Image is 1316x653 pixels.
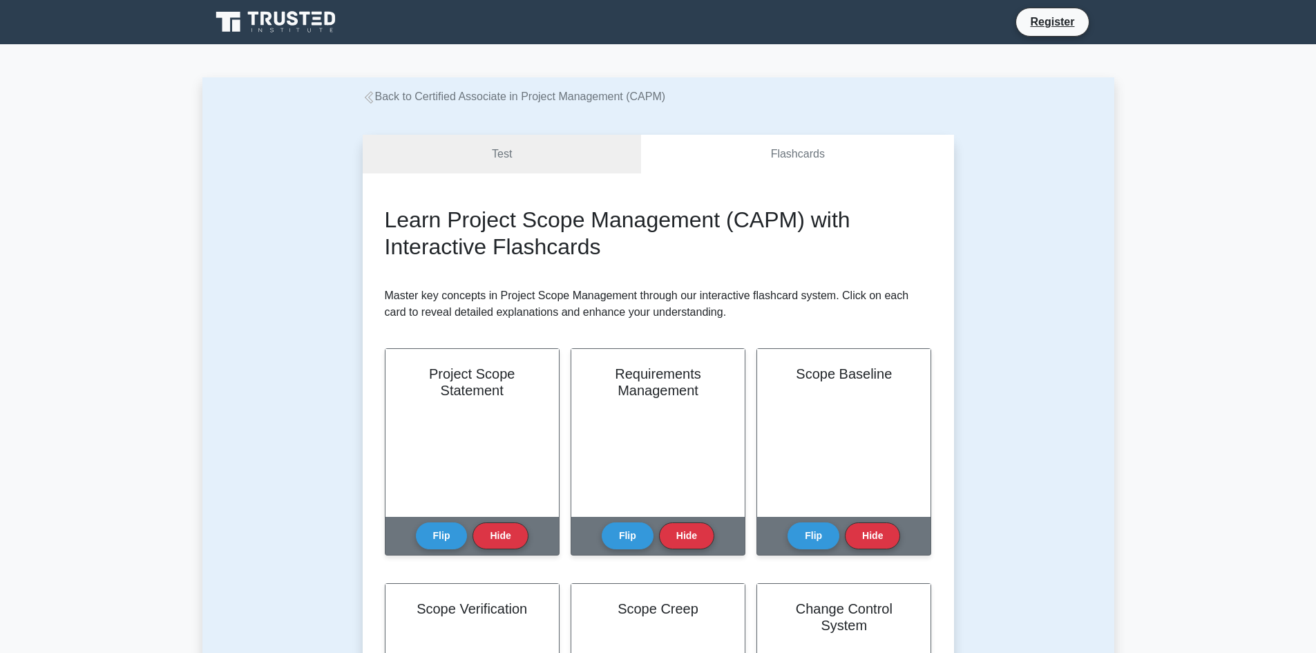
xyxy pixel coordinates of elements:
button: Hide [659,522,714,549]
p: Master key concepts in Project Scope Management through our interactive flashcard system. Click o... [385,287,932,321]
h2: Scope Verification [402,600,542,617]
button: Flip [416,522,468,549]
a: Back to Certified Associate in Project Management (CAPM) [363,91,666,102]
h2: Learn Project Scope Management (CAPM) with Interactive Flashcards [385,207,932,260]
h2: Scope Baseline [774,366,914,382]
h2: Scope Creep [588,600,728,617]
a: Flashcards [641,135,953,174]
button: Hide [845,522,900,549]
a: Register [1022,13,1083,30]
h2: Project Scope Statement [402,366,542,399]
button: Flip [788,522,839,549]
button: Hide [473,522,528,549]
button: Flip [602,522,654,549]
h2: Requirements Management [588,366,728,399]
a: Test [363,135,642,174]
h2: Change Control System [774,600,914,634]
